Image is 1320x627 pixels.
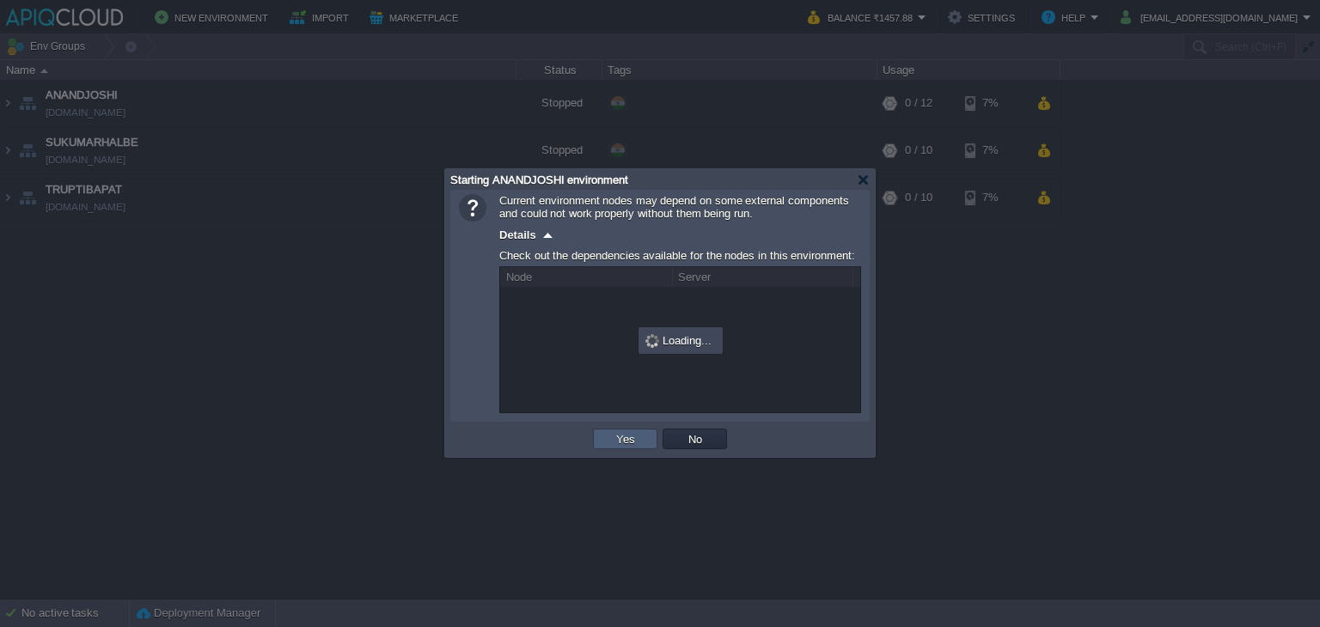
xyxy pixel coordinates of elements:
span: Current environment nodes may depend on some external components and could not work properly with... [499,194,849,220]
div: Check out the dependencies available for the nodes in this environment: [499,245,861,266]
button: No [683,431,707,447]
button: Yes [611,431,640,447]
span: Starting ANANDJOSHI environment [450,173,628,186]
div: Loading... [640,329,721,352]
span: Details [499,228,536,241]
